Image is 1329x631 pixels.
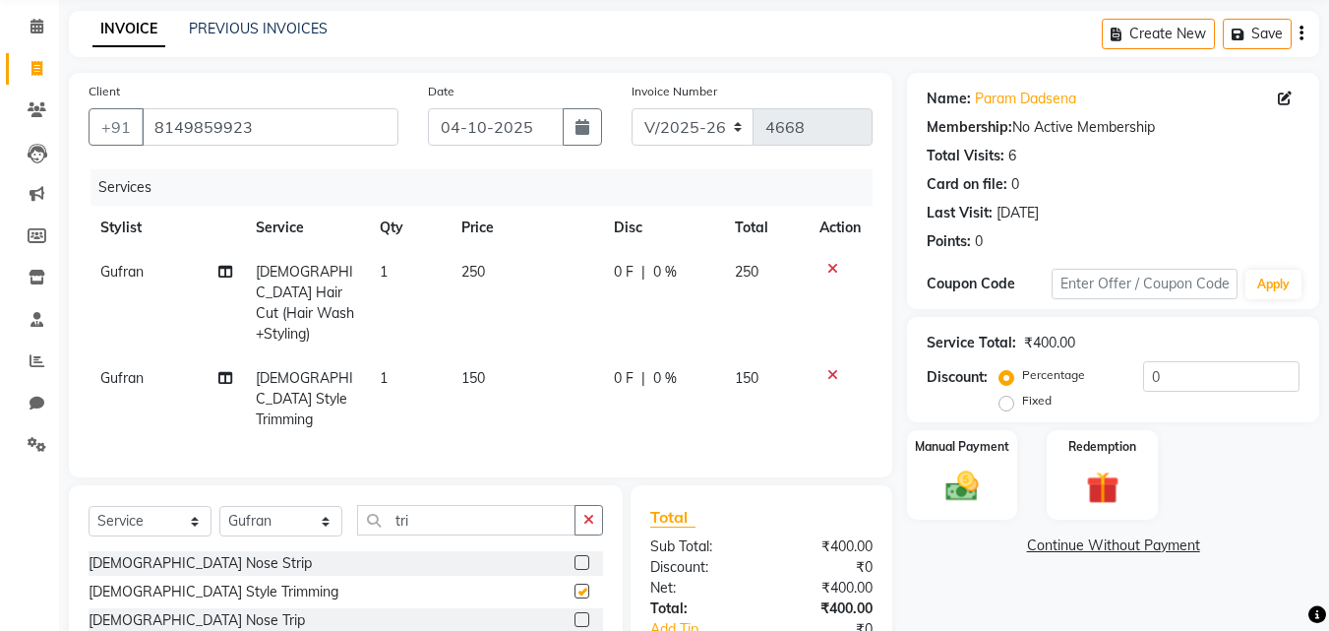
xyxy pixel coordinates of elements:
span: Gufran [100,369,144,387]
div: ₹400.00 [761,578,887,599]
label: Redemption [1068,438,1136,456]
span: 0 F [614,262,634,283]
div: ₹400.00 [1024,333,1075,353]
input: Search or Scan [357,505,575,536]
th: Qty [368,206,451,250]
div: Total Visits: [927,146,1004,166]
a: PREVIOUS INVOICES [189,20,328,37]
input: Enter Offer / Coupon Code [1052,269,1238,299]
span: 0 F [614,368,634,389]
span: | [641,368,645,389]
div: [DATE] [997,203,1039,223]
div: Sub Total: [635,536,761,557]
span: 150 [461,369,485,387]
div: 0 [1011,174,1019,195]
div: Services [91,169,887,206]
button: Save [1223,19,1292,49]
span: 0 % [653,262,677,283]
th: Disc [602,206,723,250]
div: [DEMOGRAPHIC_DATA] Style Trimming [89,582,338,602]
div: 0 [975,231,983,252]
label: Date [428,83,454,100]
a: Continue Without Payment [911,536,1315,556]
div: [DEMOGRAPHIC_DATA] Nose Trip [89,610,305,631]
div: ₹400.00 [761,599,887,619]
label: Percentage [1022,366,1085,384]
div: 6 [1008,146,1016,166]
span: 1 [380,263,388,281]
div: Discount: [927,367,988,388]
th: Action [808,206,873,250]
div: Coupon Code [927,274,1051,294]
span: 150 [735,369,758,387]
div: [DEMOGRAPHIC_DATA] Nose Strip [89,553,312,574]
div: Discount: [635,557,761,578]
span: | [641,262,645,283]
th: Total [723,206,809,250]
span: 250 [461,263,485,281]
input: Search by Name/Mobile/Email/Code [142,108,398,146]
div: Last Visit: [927,203,993,223]
img: _gift.svg [1076,468,1129,508]
div: No Active Membership [927,117,1299,138]
div: ₹0 [761,557,887,578]
button: Apply [1245,270,1301,299]
span: Gufran [100,263,144,281]
span: Total [650,507,695,528]
span: 1 [380,369,388,387]
div: Card on file: [927,174,1007,195]
img: _cash.svg [936,468,989,505]
button: Create New [1102,19,1215,49]
th: Stylist [89,206,244,250]
th: Price [450,206,602,250]
label: Invoice Number [632,83,717,100]
label: Fixed [1022,392,1052,410]
span: [DEMOGRAPHIC_DATA] Hair Cut (Hair Wash+Styling) [256,263,354,343]
div: ₹400.00 [761,536,887,557]
button: +91 [89,108,144,146]
span: 250 [735,263,758,281]
div: Net: [635,578,761,599]
div: Membership: [927,117,1012,138]
div: Points: [927,231,971,252]
span: [DEMOGRAPHIC_DATA] Style Trimming [256,369,353,428]
a: Param Dadsena [975,89,1076,109]
label: Client [89,83,120,100]
div: Total: [635,599,761,619]
th: Service [244,206,368,250]
div: Service Total: [927,333,1016,353]
label: Manual Payment [915,438,1009,456]
div: Name: [927,89,971,109]
span: 0 % [653,368,677,389]
a: INVOICE [92,12,165,47]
